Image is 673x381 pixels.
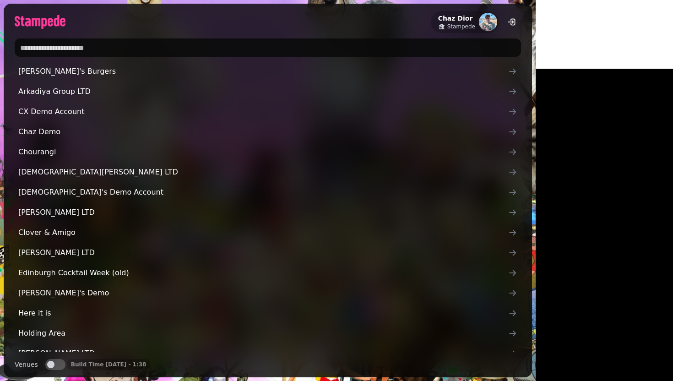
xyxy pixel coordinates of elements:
span: Edinburgh Cocktail Week (old) [18,267,508,278]
span: [DEMOGRAPHIC_DATA][PERSON_NAME] LTD [18,167,508,178]
span: Chaz Demo [18,126,508,137]
a: Clover & Amigo [15,223,521,242]
span: Here it is [18,308,508,319]
a: Chourangi [15,143,521,161]
span: Arkadiya Group LTD [18,86,508,97]
a: Edinburgh Cocktail Week (old) [15,264,521,282]
span: [PERSON_NAME] LTD [18,247,508,258]
span: [PERSON_NAME]'s Demo [18,288,508,299]
a: Chaz Demo [15,123,521,141]
a: [DEMOGRAPHIC_DATA][PERSON_NAME] LTD [15,163,521,181]
a: Holding Area [15,324,521,343]
h2: Chaz Dior [438,14,475,23]
a: [DEMOGRAPHIC_DATA]'s Demo Account [15,183,521,201]
img: logo [15,15,65,29]
a: CX Demo Account [15,103,521,121]
a: [PERSON_NAME] LTD [15,203,521,222]
span: Chourangi [18,147,508,158]
label: Venues [15,359,38,370]
a: Here it is [15,304,521,322]
button: logout [503,13,521,31]
a: Stampede [438,23,475,30]
span: CX Demo Account [18,106,508,117]
span: [DEMOGRAPHIC_DATA]'s Demo Account [18,187,508,198]
a: Arkadiya Group LTD [15,82,521,101]
span: [PERSON_NAME] LTD [18,207,508,218]
a: [PERSON_NAME]'s Burgers [15,62,521,81]
span: Stampede [447,23,475,30]
span: [PERSON_NAME] LTD [18,348,508,359]
span: Holding Area [18,328,508,339]
a: [PERSON_NAME] LTD [15,344,521,363]
span: Clover & Amigo [18,227,508,238]
a: [PERSON_NAME] LTD [15,244,521,262]
p: Build Time [DATE] - 1:38 [71,361,147,368]
img: aHR0cHM6Ly93d3cuZ3JhdmF0YXIuY29tL2F2YXRhci83OGExYjYxODc2MzU1NDBmNTZkNzNhODM1OWFmMjllZj9zPTE1MCZkP... [479,13,497,31]
a: [PERSON_NAME]'s Demo [15,284,521,302]
span: [PERSON_NAME]'s Burgers [18,66,508,77]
